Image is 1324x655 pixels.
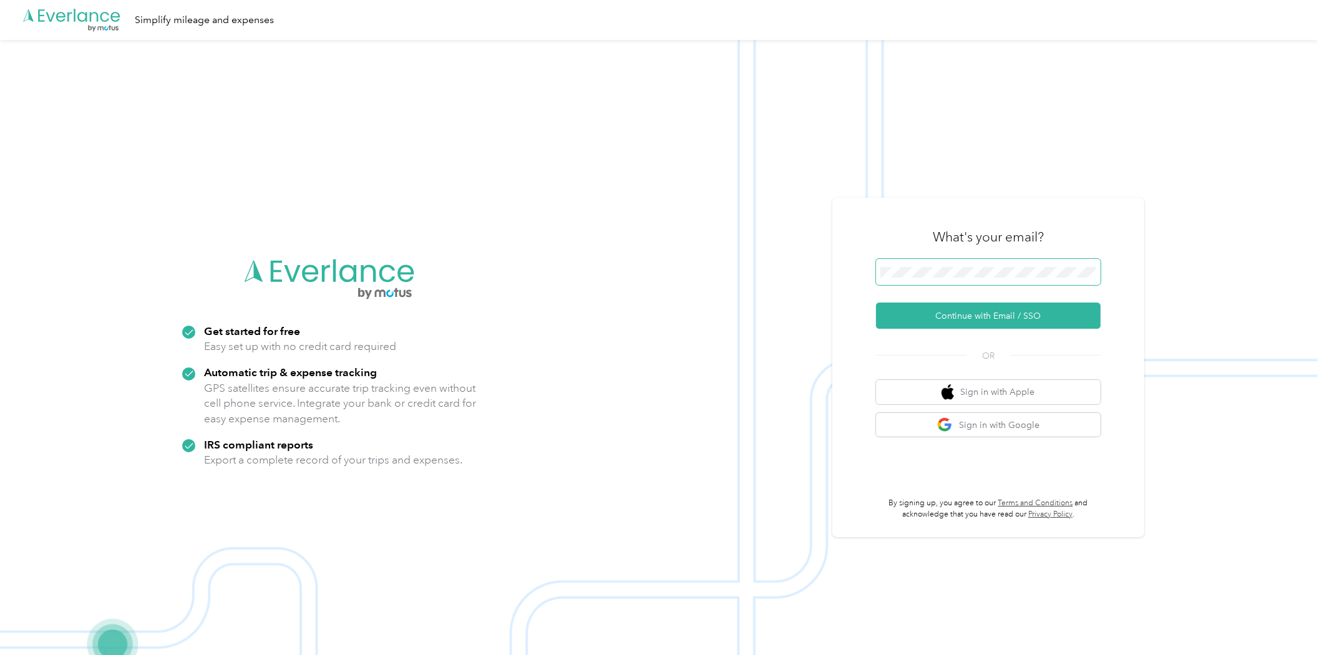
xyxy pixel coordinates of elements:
[942,384,954,400] img: apple logo
[204,452,462,468] p: Export a complete record of your trips and expenses.
[876,380,1101,404] button: apple logoSign in with Apple
[933,228,1044,246] h3: What's your email?
[204,324,300,337] strong: Get started for free
[204,438,313,451] strong: IRS compliant reports
[876,498,1101,520] p: By signing up, you agree to our and acknowledge that you have read our .
[135,12,274,28] div: Simplify mileage and expenses
[1028,510,1073,519] a: Privacy Policy
[204,381,477,427] p: GPS satellites ensure accurate trip tracking even without cell phone service. Integrate your bank...
[876,303,1101,329] button: Continue with Email / SSO
[998,498,1073,508] a: Terms and Conditions
[876,413,1101,437] button: google logoSign in with Google
[204,339,396,354] p: Easy set up with no credit card required
[204,366,377,379] strong: Automatic trip & expense tracking
[966,349,1010,362] span: OR
[937,417,953,433] img: google logo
